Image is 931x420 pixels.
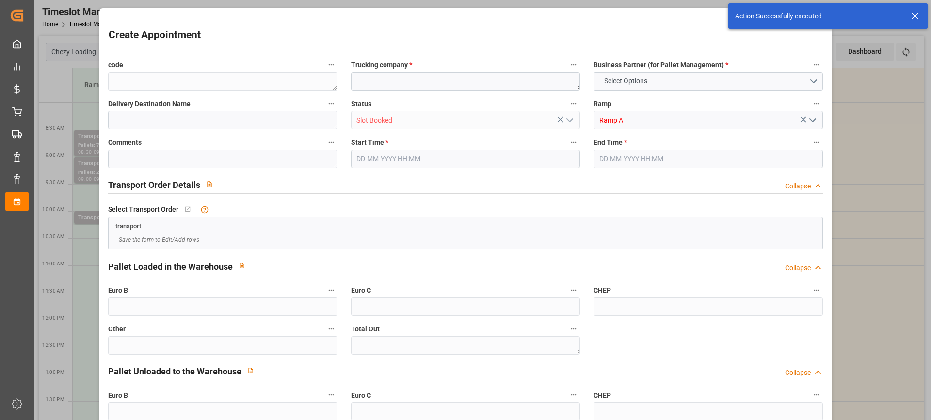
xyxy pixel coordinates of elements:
[594,60,728,70] span: Business Partner (for Pallet Management)
[594,138,627,148] span: End Time
[108,324,126,334] span: Other
[351,324,380,334] span: Total Out
[351,99,371,109] span: Status
[351,150,580,168] input: DD-MM-YYYY HH:MM
[594,99,611,109] span: Ramp
[810,284,823,296] button: CHEP
[594,390,611,401] span: CHEP
[785,181,811,191] div: Collapse
[735,11,902,21] div: Action Successfully executed
[108,390,128,401] span: Euro B
[351,285,371,296] span: Euro C
[351,138,388,148] span: Start Time
[594,285,611,296] span: CHEP
[325,97,337,110] button: Delivery Destination Name
[562,113,577,128] button: open menu
[241,361,260,380] button: View description
[115,221,141,229] a: transport
[567,284,580,296] button: Euro C
[567,323,580,335] button: Total Out
[325,323,337,335] button: Other
[108,365,241,378] h2: Pallet Unloaded to the Warehouse
[200,175,219,193] button: View description
[599,76,652,86] span: Select Options
[567,97,580,110] button: Status
[594,111,822,129] input: Type to search/select
[351,111,580,129] input: Type to search/select
[567,59,580,71] button: Trucking company *
[785,368,811,378] div: Collapse
[108,60,123,70] span: code
[108,99,191,109] span: Delivery Destination Name
[108,204,178,215] span: Select Transport Order
[567,136,580,149] button: Start Time *
[115,222,141,230] span: transport
[109,28,201,43] h2: Create Appointment
[594,72,822,91] button: open menu
[567,389,580,401] button: Euro C
[785,263,811,273] div: Collapse
[351,390,371,401] span: Euro C
[108,138,142,148] span: Comments
[325,136,337,149] button: Comments
[325,59,337,71] button: code
[108,285,128,296] span: Euro B
[325,284,337,296] button: Euro B
[810,389,823,401] button: CHEP
[351,60,412,70] span: Trucking company
[810,59,823,71] button: Business Partner (for Pallet Management) *
[108,260,233,273] h2: Pallet Loaded in the Warehouse
[804,113,819,128] button: open menu
[119,235,199,244] span: Save the form to Edit/Add rows
[325,389,337,401] button: Euro B
[594,150,822,168] input: DD-MM-YYYY HH:MM
[233,256,251,275] button: View description
[108,178,200,191] h2: Transport Order Details
[810,97,823,110] button: Ramp
[810,136,823,149] button: End Time *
